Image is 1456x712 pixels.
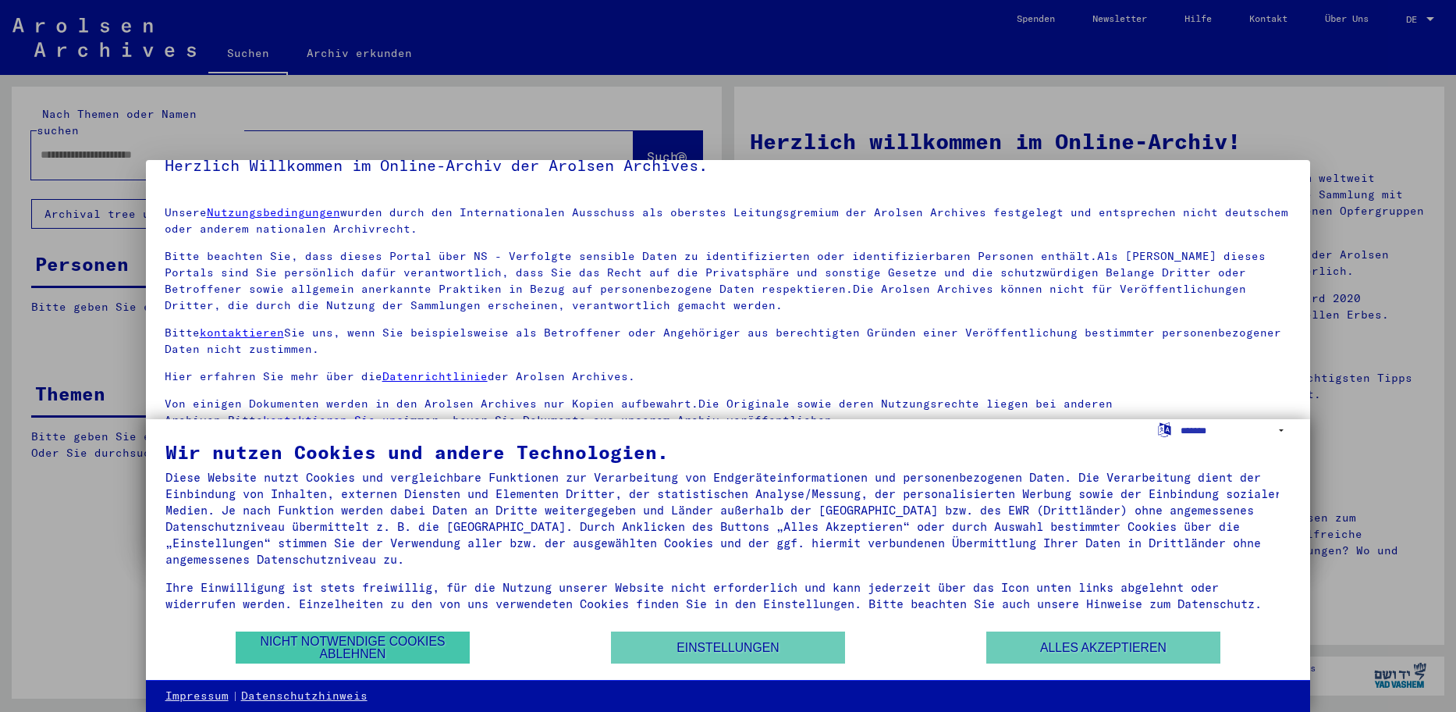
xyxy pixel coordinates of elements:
[165,579,1291,612] div: Ihre Einwilligung ist stets freiwillig, für die Nutzung unserer Website nicht erforderlich und ka...
[382,369,488,383] a: Datenrichtlinie
[236,632,470,664] button: Nicht notwendige Cookies ablehnen
[165,396,1292,429] p: Von einigen Dokumenten werden in den Arolsen Archives nur Kopien aufbewahrt.Die Originale sowie d...
[165,205,1292,237] p: Unsere wurden durch den Internationalen Ausschuss als oberstes Leitungsgremium der Arolsen Archiv...
[986,632,1220,664] button: Alles akzeptieren
[165,443,1291,461] div: Wir nutzen Cookies und andere Technologien.
[165,153,1292,178] h5: Herzlich Willkommen im Online-Archiv der Arolsen Archives.
[241,689,368,704] a: Datenschutzhinweis
[165,325,1292,358] p: Bitte Sie uns, wenn Sie beispielsweise als Betroffener oder Angehöriger aus berechtigten Gründen ...
[165,469,1291,568] div: Diese Website nutzt Cookies und vergleichbare Funktionen zur Verarbeitung von Endgeräteinformatio...
[165,689,229,704] a: Impressum
[207,205,340,219] a: Nutzungsbedingungen
[1156,422,1173,436] label: Sprache auswählen
[1181,419,1291,442] select: Sprache auswählen
[165,248,1292,314] p: Bitte beachten Sie, dass dieses Portal über NS - Verfolgte sensible Daten zu identifizierten oder...
[611,632,845,664] button: Einstellungen
[200,326,284,340] a: kontaktieren
[263,413,403,427] a: kontaktieren Sie uns
[165,368,1292,385] p: Hier erfahren Sie mehr über die der Arolsen Archives.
